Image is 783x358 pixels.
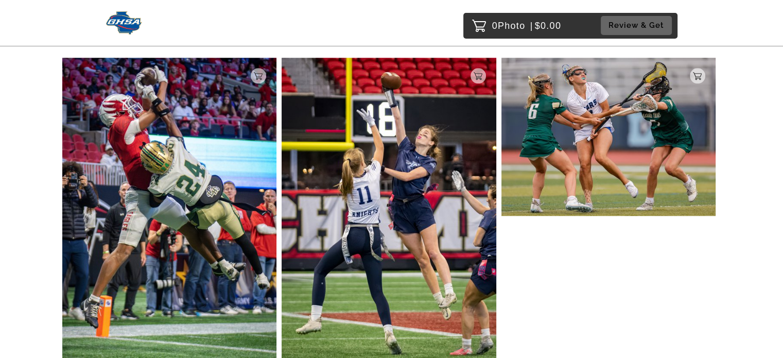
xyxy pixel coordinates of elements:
[282,58,496,358] img: 193806
[501,58,716,216] img: 193804
[601,16,672,35] button: Review & Get
[498,18,526,34] span: Photo
[530,21,533,31] span: |
[601,16,675,35] a: Review & Get
[106,11,143,35] img: Snapphound Logo
[492,18,562,34] p: 0 $0.00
